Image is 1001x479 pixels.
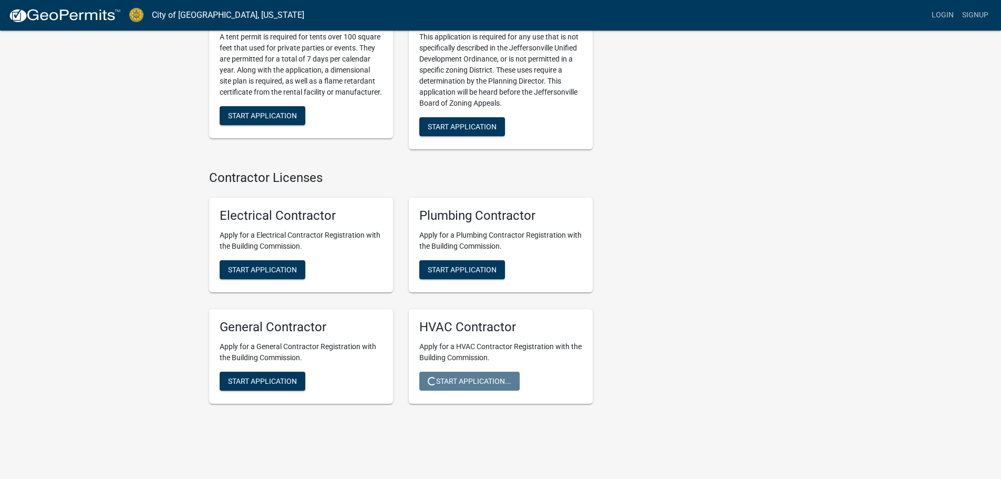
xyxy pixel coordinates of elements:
[419,208,582,223] h5: Plumbing Contractor
[228,376,297,385] span: Start Application
[419,230,582,252] p: Apply for a Plumbing Contractor Registration with the Building Commission.
[220,341,383,363] p: Apply for a General Contractor Registration with the Building Commission.
[220,208,383,223] h5: Electrical Contractor
[220,32,383,98] p: A tent permit is required for tents over 100 square feet that used for private parties or events....
[419,372,520,391] button: Start Application...
[209,170,593,186] h4: Contractor Licenses
[419,341,582,363] p: Apply for a HVAC Contractor Registration with the Building Commission.
[152,6,304,24] a: City of [GEOGRAPHIC_DATA], [US_STATE]
[129,8,143,22] img: City of Jeffersonville, Indiana
[228,111,297,119] span: Start Application
[419,117,505,136] button: Start Application
[220,230,383,252] p: Apply for a Electrical Contractor Registration with the Building Commission.
[927,5,958,25] a: Login
[419,260,505,279] button: Start Application
[428,266,497,274] span: Start Application
[428,122,497,130] span: Start Application
[958,5,993,25] a: Signup
[220,320,383,335] h5: General Contractor
[419,32,582,109] p: This application is required for any use that is not specifically described in the Jeffersonville...
[228,266,297,274] span: Start Application
[220,372,305,391] button: Start Application
[220,106,305,125] button: Start Application
[419,320,582,335] h5: HVAC Contractor
[428,376,511,385] span: Start Application...
[220,260,305,279] button: Start Application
